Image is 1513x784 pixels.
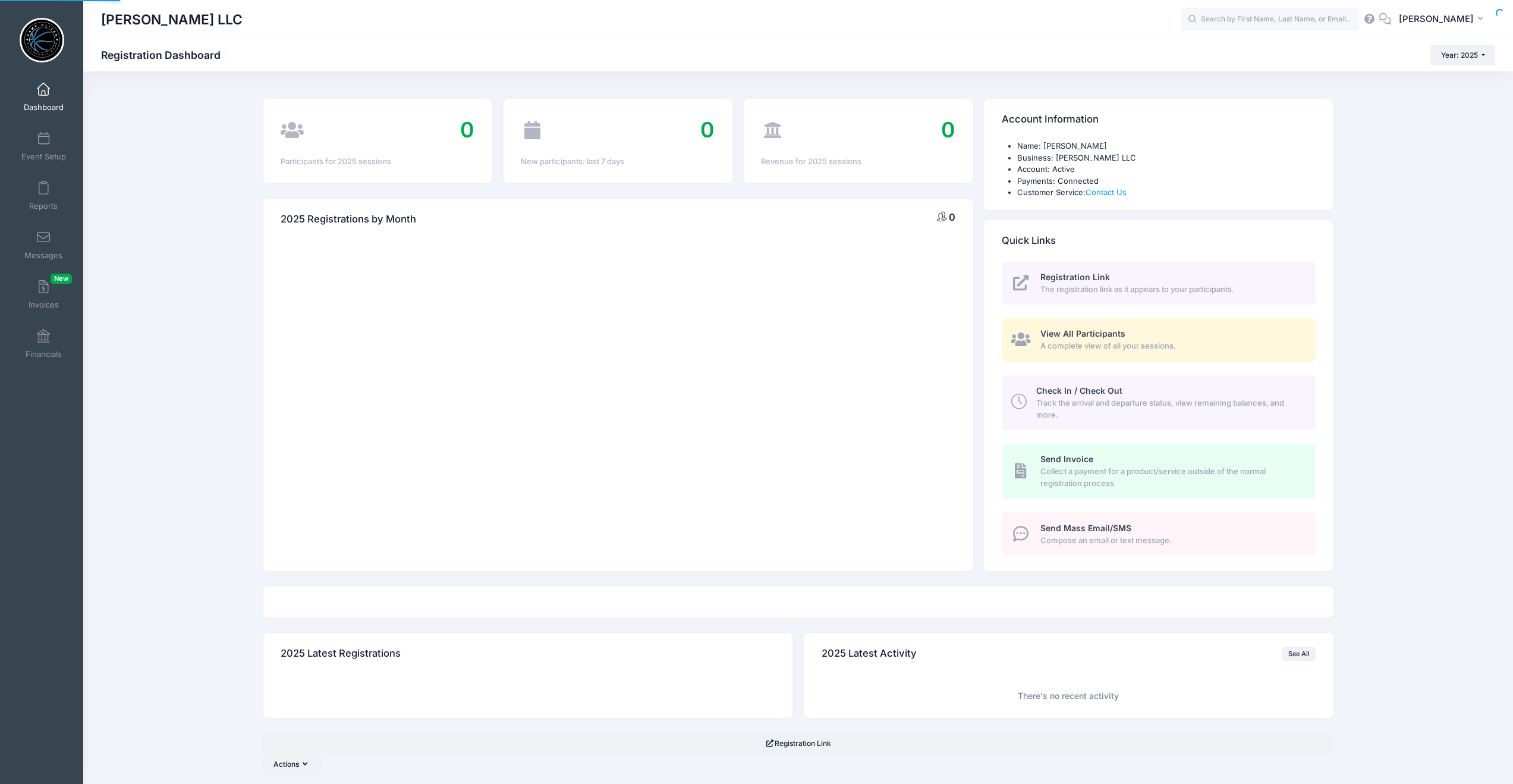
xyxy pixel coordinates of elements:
span: Invoices [29,300,59,310]
a: Registration Link The registration link as it appears to your participants. [1002,262,1316,305]
a: Send Mass Email/SMS Compose an email or text message. [1002,512,1316,556]
a: Check In / Check Out Track the arrival and departure status, view remaining balances, and more. [1002,375,1316,430]
h1: Registration Dashboard [101,49,231,61]
span: Track the arrival and departure status, view remaining balances, and more. [1036,397,1302,421]
span: Messages [24,250,62,261]
a: Registration Link [263,733,1333,754]
span: 0 [460,117,474,143]
span: [PERSON_NAME] [1399,12,1474,26]
button: Year: 2025 [1430,45,1495,65]
span: Financials [26,349,62,359]
a: Send Invoice Collect a payment for a product/service outside of the normal registration process [1002,444,1316,498]
li: Account: Active [1017,164,1316,175]
a: See All [1282,647,1316,661]
h4: 2025 Registrations by Month [281,202,416,236]
span: Event Setup [21,152,66,162]
div: Participants for 2025 sessions [281,156,474,168]
span: Reports [29,201,58,211]
li: Payments: Connected [1017,175,1316,187]
span: Check In / Check Out [1036,385,1122,396]
a: View All Participants A complete view of all your sessions. [1002,318,1316,362]
span: Send Mass Email/SMS [1040,523,1131,533]
span: A complete view of all your sessions. [1040,340,1303,352]
span: Dashboard [24,102,64,112]
span: View All Participants [1040,328,1125,338]
h4: 2025 Latest Registrations [281,637,401,671]
a: Event Setup [15,126,72,167]
span: The registration link as it appears to your participants. [1040,284,1303,296]
a: Contact Us [1086,187,1127,197]
span: 0 [949,211,955,223]
li: Business: [PERSON_NAME] LLC [1017,152,1316,164]
span: Send Invoice [1040,454,1093,464]
a: InvoicesNew [15,274,72,315]
img: Camp Oliver LLC [20,18,64,62]
span: Registration Link [1040,272,1110,282]
a: Dashboard [15,76,72,118]
li: Name: [PERSON_NAME] [1017,140,1316,152]
h4: Account Information [1002,103,1099,137]
span: Compose an email or text message. [1040,535,1303,547]
a: Reports [15,175,72,217]
span: 0 [700,117,715,143]
a: Financials [15,323,72,365]
button: Actions [263,754,323,774]
div: There's no recent activity [822,690,1316,703]
button: [PERSON_NAME] [1391,6,1495,33]
h4: 2025 Latest Activity [822,637,917,671]
span: Collect a payment for a product/service outside of the normal registration process [1040,466,1303,489]
h1: [PERSON_NAME] LLC [101,6,243,33]
li: Customer Service: [1017,187,1316,199]
span: Year: 2025 [1441,51,1478,59]
h4: Quick Links [1002,224,1056,258]
input: Search by First Name, Last Name, or Email... [1181,8,1359,32]
div: New participants: last 7 days [521,156,715,168]
span: 0 [941,117,955,143]
a: Messages [15,224,72,266]
div: Revenue for 2025 sessions [761,156,955,168]
span: New [51,274,72,284]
